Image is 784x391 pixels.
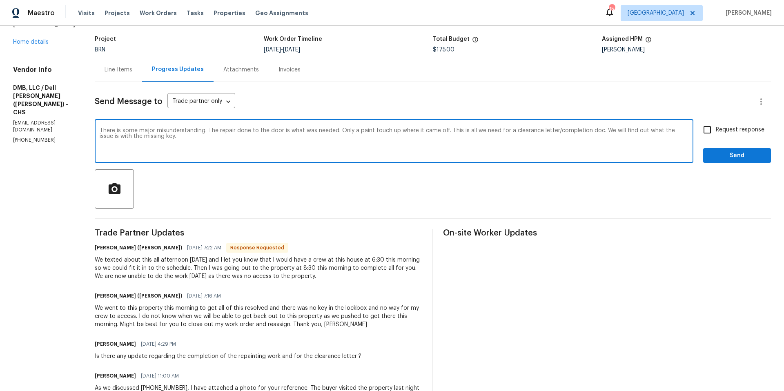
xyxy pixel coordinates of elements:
span: Tasks [187,10,204,16]
div: Invoices [278,66,301,74]
textarea: There is some major misunderstanding. The repair done to the door is what was needed. Only a pain... [100,128,688,156]
span: BRN [95,47,105,53]
h6: [PERSON_NAME] ([PERSON_NAME]) [95,244,182,252]
span: [GEOGRAPHIC_DATA] [628,9,684,17]
span: Maestro [28,9,55,17]
div: Line Items [105,66,132,74]
div: We texted about this all afternoon [DATE] and I let you know that I would have a crew at this hou... [95,256,423,280]
span: Send Message to [95,98,163,106]
span: Trade Partner Updates [95,229,423,237]
span: Visits [78,9,95,17]
span: [DATE] 7:16 AM [187,292,221,300]
div: Is there any update regarding the completion of the repainting work and for the clearance letter ? [95,352,361,360]
span: Geo Assignments [255,9,308,17]
span: The total cost of line items that have been proposed by Opendoor. This sum includes line items th... [472,36,479,47]
span: Projects [105,9,130,17]
h5: Project [95,36,116,42]
p: [PHONE_NUMBER] [13,137,75,144]
p: [EMAIL_ADDRESS][DOMAIN_NAME] [13,120,75,133]
div: 15 [609,5,615,13]
span: [PERSON_NAME] [722,9,772,17]
h6: [PERSON_NAME] [95,372,136,380]
div: Trade partner only [167,95,235,109]
span: Request response [716,126,764,134]
span: The hpm assigned to this work order. [645,36,652,47]
span: Properties [214,9,245,17]
span: Send [710,151,764,161]
div: Attachments [223,66,259,74]
span: [DATE] 7:22 AM [187,244,221,252]
a: Home details [13,39,49,45]
h4: Vendor Info [13,66,75,74]
span: - [264,47,300,53]
div: [PERSON_NAME] [602,47,771,53]
h5: Assigned HPM [602,36,643,42]
div: We went to this property this morning to get all of this resolved and there was no key in the loc... [95,304,423,329]
span: [DATE] [264,47,281,53]
button: Send [703,148,771,163]
div: Progress Updates [152,65,204,73]
span: Response Requested [227,244,287,252]
span: [DATE] 11:00 AM [141,372,179,380]
span: [DATE] 4:29 PM [141,340,176,348]
span: $175.00 [433,47,454,53]
h5: DMB, LLC / Dell [PERSON_NAME] ([PERSON_NAME]) - CHS [13,84,75,116]
span: [DATE] [283,47,300,53]
h5: Total Budget [433,36,470,42]
h6: [PERSON_NAME] [95,340,136,348]
span: Work Orders [140,9,177,17]
span: On-site Worker Updates [443,229,771,237]
h6: [PERSON_NAME] ([PERSON_NAME]) [95,292,182,300]
h5: Work Order Timeline [264,36,322,42]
